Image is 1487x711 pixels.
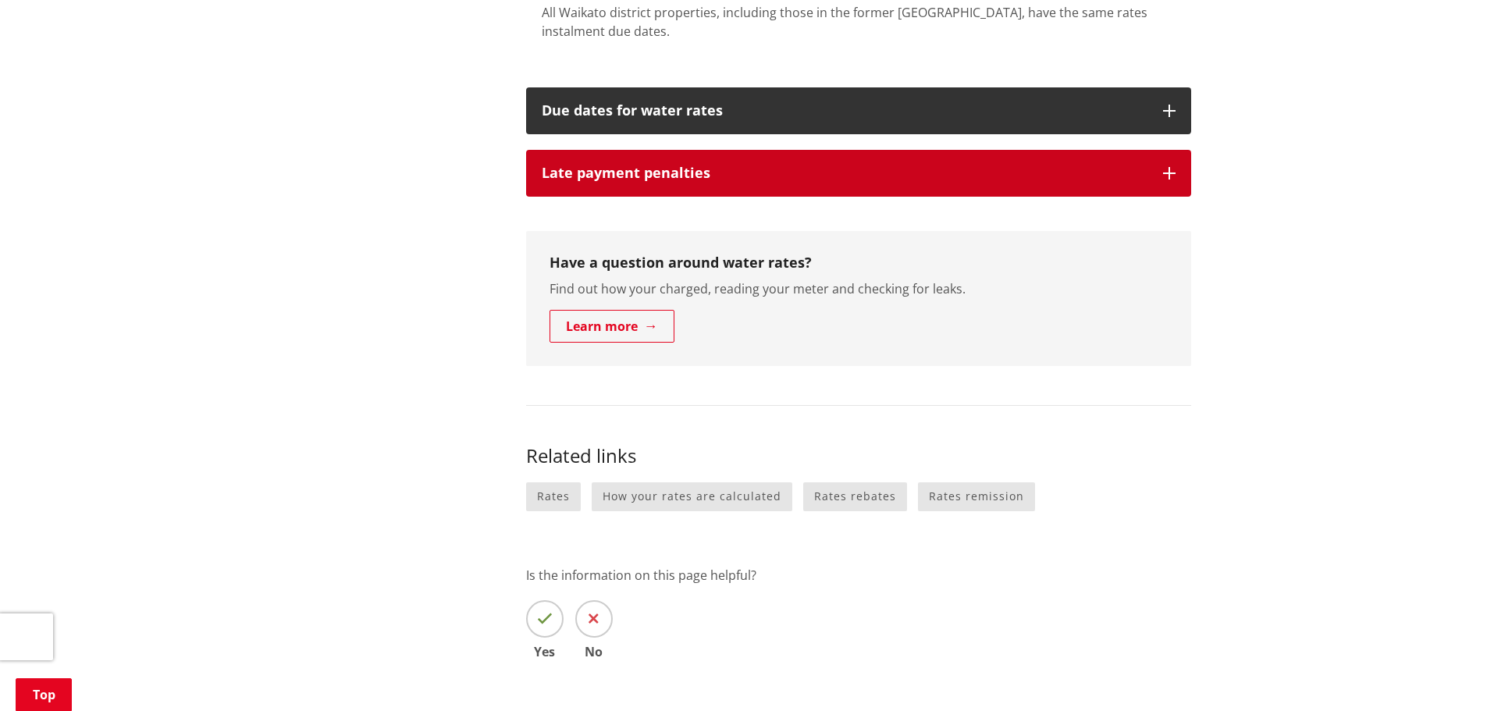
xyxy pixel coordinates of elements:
a: How your rates are calculated [592,482,792,511]
button: Late payment penalties [526,150,1191,197]
h3: Due dates for water rates [542,103,1147,119]
p: Is the information on this page helpful? [526,566,1191,585]
h3: Late payment penalties [542,165,1147,181]
iframe: Messenger Launcher [1415,645,1471,702]
span: No [575,645,613,658]
a: Top [16,678,72,711]
h3: Related links [526,445,1191,467]
a: Rates [526,482,581,511]
a: Learn more [550,310,674,343]
h3: Have a question around water rates? [550,254,1168,272]
p: All Waikato district properties, including those in the former [GEOGRAPHIC_DATA], have the same r... [542,3,1176,41]
a: Rates rebates [803,482,907,511]
p: Find out how your charged, reading your meter and checking for leaks. [550,279,1168,298]
span: Yes [526,645,564,658]
a: Rates remission [918,482,1035,511]
button: Due dates for water rates [526,87,1191,134]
